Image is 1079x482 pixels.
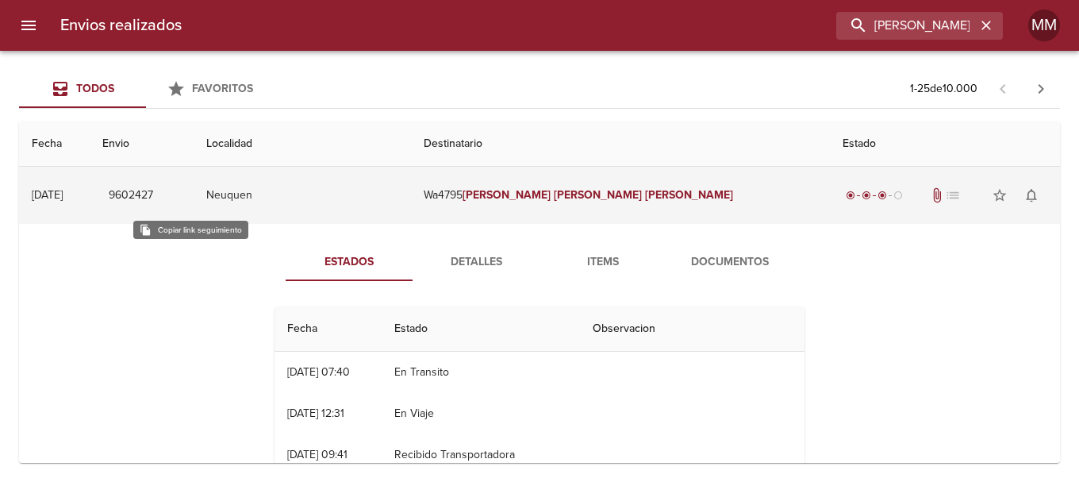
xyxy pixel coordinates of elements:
[846,191,855,200] span: radio_button_checked
[893,191,903,200] span: radio_button_unchecked
[192,82,253,95] span: Favoritos
[984,179,1016,211] button: Agregar a favoritos
[194,167,411,224] td: Neuquen
[382,393,580,434] td: En Viaje
[984,80,1022,96] span: Pagina anterior
[382,434,580,476] td: Recibido Transportadora
[929,187,945,203] span: Tiene documentos adjuntos
[877,191,887,200] span: radio_button_checked
[676,253,784,272] span: Documentos
[1016,179,1047,211] button: Activar notificaciones
[287,407,344,420] div: [DATE] 12:31
[32,188,63,202] div: [DATE]
[60,13,182,38] h6: Envios realizados
[382,352,580,393] td: En Transito
[645,188,733,202] em: [PERSON_NAME]
[287,448,348,461] div: [DATE] 09:41
[411,167,829,224] td: Wa4795
[910,81,977,97] p: 1 - 25 de 10.000
[554,188,642,202] em: [PERSON_NAME]
[275,307,382,352] th: Fecha
[463,188,551,202] em: [PERSON_NAME]
[836,12,976,40] input: buscar
[411,121,829,167] th: Destinatario
[194,121,411,167] th: Localidad
[862,191,871,200] span: radio_button_checked
[19,70,273,108] div: Tabs Envios
[10,6,48,44] button: menu
[830,121,1060,167] th: Estado
[1023,187,1039,203] span: notifications_none
[945,187,961,203] span: No tiene pedido asociado
[580,307,804,352] th: Observacion
[287,365,350,379] div: [DATE] 07:40
[422,253,530,272] span: Detalles
[1028,10,1060,41] div: MM
[19,121,90,167] th: Fecha
[1022,70,1060,108] span: Pagina siguiente
[109,186,153,206] span: 9602427
[102,181,159,210] button: 9602427
[549,253,657,272] span: Items
[286,243,793,281] div: Tabs detalle de guia
[295,253,403,272] span: Estados
[90,121,194,167] th: Envio
[843,187,906,203] div: En viaje
[992,187,1008,203] span: star_border
[382,307,580,352] th: Estado
[1028,10,1060,41] div: Abrir información de usuario
[76,82,114,95] span: Todos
